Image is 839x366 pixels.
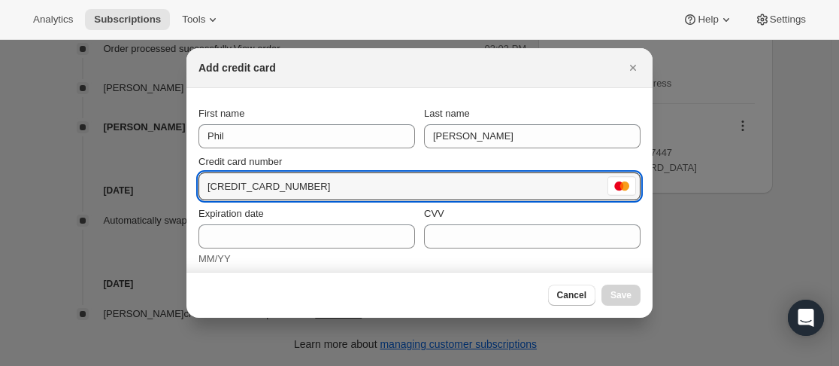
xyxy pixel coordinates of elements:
span: First name [198,108,244,119]
div: Open Intercom Messenger [788,300,824,336]
button: Tools [173,9,229,30]
button: Subscriptions [85,9,170,30]
span: Analytics [33,14,73,26]
button: Cancel [548,285,595,306]
span: Last name [424,108,470,119]
span: Credit card number [198,156,282,167]
button: Close [622,57,644,78]
span: CVV [424,208,444,219]
h2: Add credit card [198,60,276,75]
button: Analytics [24,9,82,30]
span: Help [698,14,718,26]
span: MM/YY [198,253,231,264]
button: Settings [746,9,815,30]
span: Settings [770,14,806,26]
span: Expiration date [198,208,264,219]
span: Cancel [557,289,586,301]
button: Help [674,9,742,30]
span: Tools [182,14,205,26]
span: Subscriptions [94,14,161,26]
